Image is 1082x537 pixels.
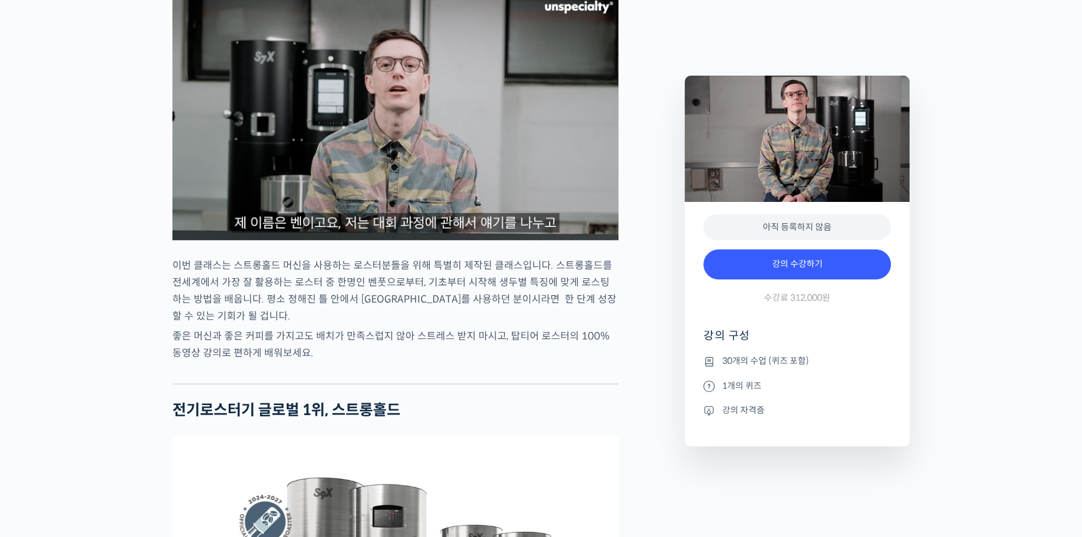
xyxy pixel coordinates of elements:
a: 대화 [82,396,161,428]
p: 좋은 머신과 좋은 커피를 가지고도 배치가 만족스럽지 않아 스트레스 받지 마시고, 탑티어 로스터의 100% 동영상 강의로 편하게 배워보세요. [172,328,618,361]
li: 강의 자격증 [703,403,891,418]
li: 1개의 퀴즈 [703,378,891,393]
a: 강의 수강하기 [703,249,891,279]
h4: 강의 구성 [703,328,891,353]
span: 설정 [193,415,208,425]
li: 30개의 수업 (퀴즈 포함) [703,354,891,369]
p: 이번 클래스는 스트롱홀드 머신을 사용하는 로스터분들을 위해 특별히 제작된 클래스입니다. 스트롱홀드를 전세계에서 가장 잘 활용하는 로스터 중 한명인 벤풋으로부터, 기초부터 시작... [172,257,618,324]
a: 홈 [4,396,82,428]
span: 홈 [39,415,47,425]
span: 수강료 312,000원 [764,292,830,304]
span: 대화 [114,416,129,426]
a: 설정 [161,396,240,428]
div: 아직 등록하지 않음 [703,214,891,240]
h2: 전기로스터기 글로벌 1위, 스트롱홀드 [172,401,618,419]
